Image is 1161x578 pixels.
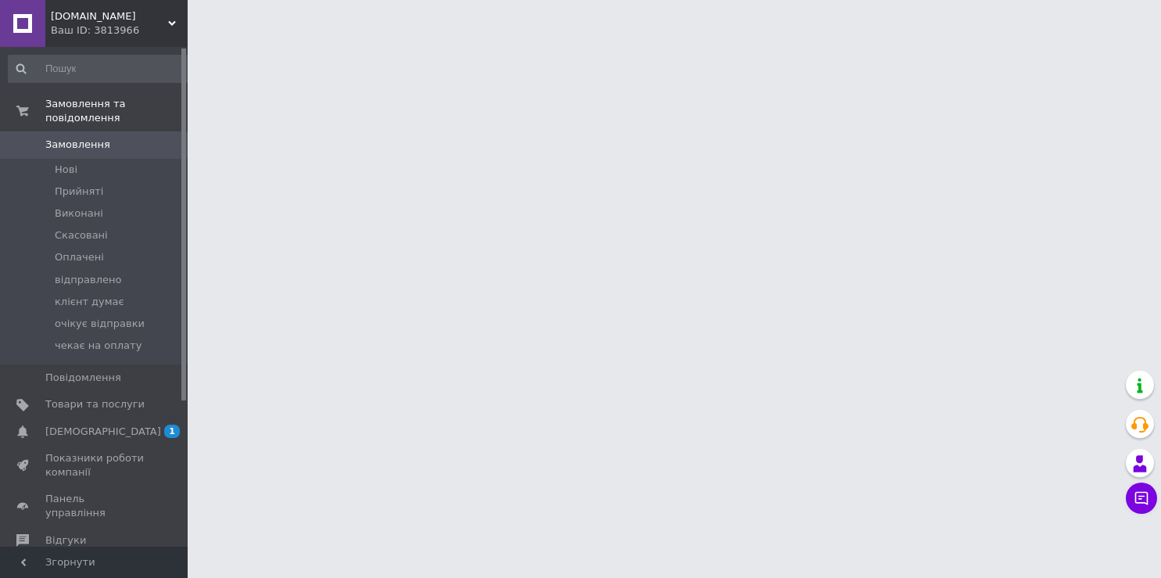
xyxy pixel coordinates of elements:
[45,451,145,479] span: Показники роботи компанії
[45,425,161,439] span: [DEMOGRAPHIC_DATA]
[45,371,121,385] span: Повідомлення
[8,55,193,83] input: Пошук
[1126,483,1157,514] button: Чат з покупцем
[164,425,180,438] span: 1
[55,206,103,221] span: Виконані
[55,250,104,264] span: Оплачені
[45,492,145,520] span: Панель управління
[55,339,142,353] span: чекає на оплату
[45,533,86,547] span: Відгуки
[45,138,110,152] span: Замовлення
[51,9,168,23] span: hotwater.com.ua
[55,295,124,309] span: клієнт думає
[55,317,145,331] span: очікує відправки
[55,273,121,287] span: відправлено
[51,23,188,38] div: Ваш ID: 3813966
[55,163,77,177] span: Нові
[45,97,188,125] span: Замовлення та повідомлення
[55,185,103,199] span: Прийняті
[45,397,145,411] span: Товари та послуги
[55,228,108,242] span: Скасовані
